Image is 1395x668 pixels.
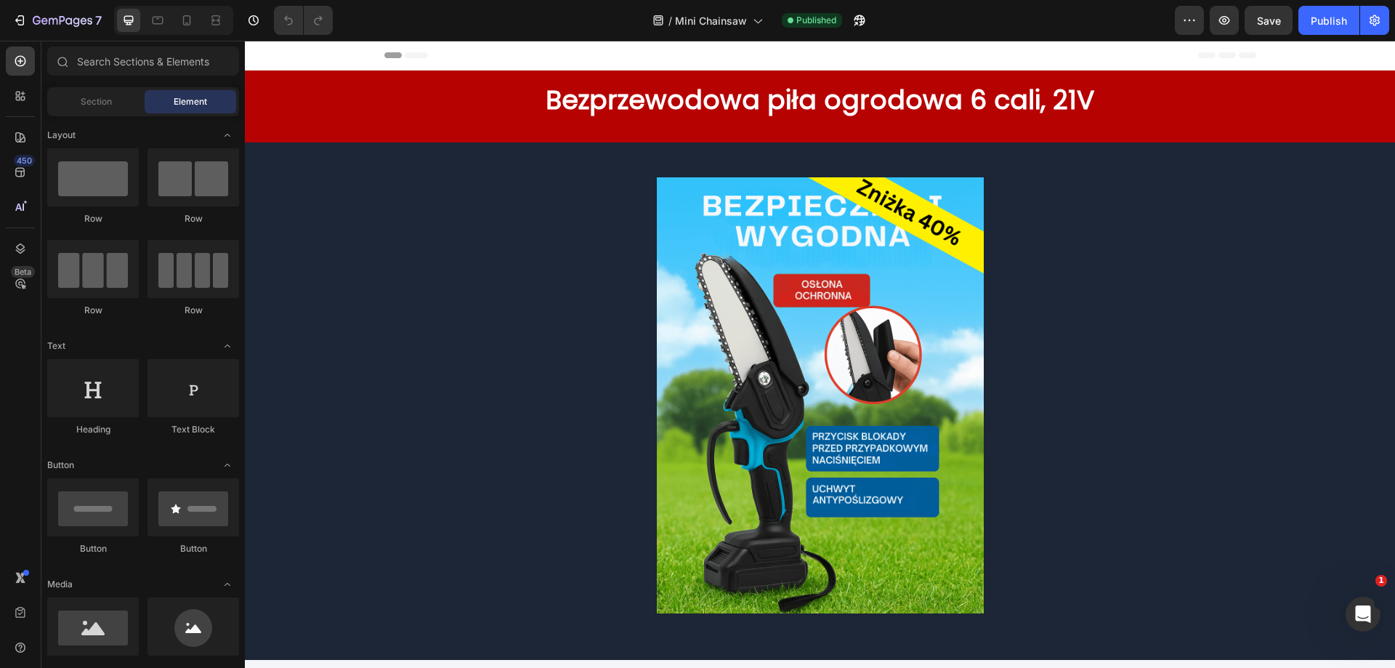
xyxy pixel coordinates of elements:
[47,423,139,436] div: Heading
[47,459,74,472] span: Button
[216,334,239,358] span: Toggle open
[1257,15,1281,27] span: Save
[147,304,239,317] div: Row
[1375,575,1387,587] span: 1
[274,6,333,35] div: Undo/Redo
[1298,6,1359,35] button: Publish
[216,573,239,596] span: Toggle open
[81,95,112,108] span: Section
[1311,13,1347,28] div: Publish
[47,129,76,142] span: Layout
[95,12,102,29] p: 7
[412,137,739,573] img: gempages_570884905450341248-0273391c-8261-4c52-8b62-21dd82ef6cd5.png
[6,6,108,35] button: 7
[147,542,239,555] div: Button
[47,47,239,76] input: Search Sections & Elements
[47,578,73,591] span: Media
[147,423,239,436] div: Text Block
[1245,6,1293,35] button: Save
[668,13,672,28] span: /
[14,155,35,166] div: 450
[11,266,35,278] div: Beta
[47,542,139,555] div: Button
[796,14,836,27] span: Published
[174,95,207,108] span: Element
[47,304,139,317] div: Row
[1346,597,1380,632] iframe: Intercom live chat
[216,124,239,147] span: Toggle open
[47,212,139,225] div: Row
[245,41,1395,668] iframe: Design area
[675,13,747,28] span: Mini Chainsaw
[47,339,65,353] span: Text
[147,212,239,225] div: Row
[216,454,239,477] span: Toggle open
